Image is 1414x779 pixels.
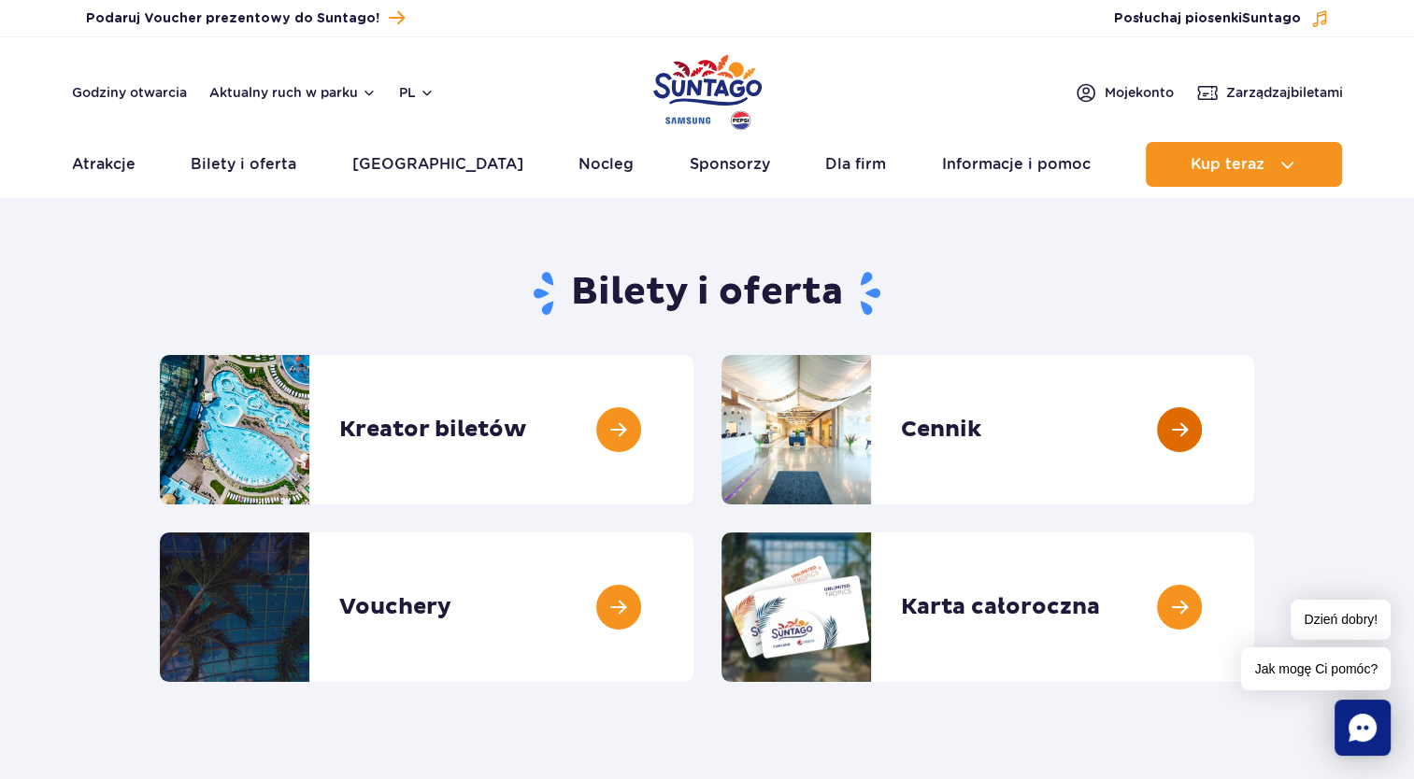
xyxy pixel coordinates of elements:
span: Dzień dobry! [1291,600,1391,640]
button: Posłuchaj piosenkiSuntago [1114,9,1329,28]
span: Podaruj Voucher prezentowy do Suntago! [86,9,379,28]
a: Zarządzajbiletami [1196,81,1343,104]
a: Sponsorzy [690,142,770,187]
span: Jak mogę Ci pomóc? [1241,647,1391,690]
a: Atrakcje [72,142,136,187]
a: [GEOGRAPHIC_DATA] [352,142,523,187]
button: Kup teraz [1146,142,1342,187]
span: Posłuchaj piosenki [1114,9,1301,28]
span: Zarządzaj biletami [1226,83,1343,102]
h1: Bilety i oferta [160,269,1254,318]
a: Podaruj Voucher prezentowy do Suntago! [86,6,405,31]
span: Suntago [1242,12,1301,25]
a: Nocleg [578,142,634,187]
div: Chat [1335,700,1391,756]
a: Park of Poland [653,47,762,133]
span: Moje konto [1105,83,1174,102]
a: Informacje i pomoc [942,142,1091,187]
a: Mojekonto [1075,81,1174,104]
a: Bilety i oferta [191,142,296,187]
button: Aktualny ruch w parku [209,85,377,100]
a: Godziny otwarcia [72,83,187,102]
button: pl [399,83,435,102]
a: Dla firm [825,142,886,187]
span: Kup teraz [1191,156,1264,173]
